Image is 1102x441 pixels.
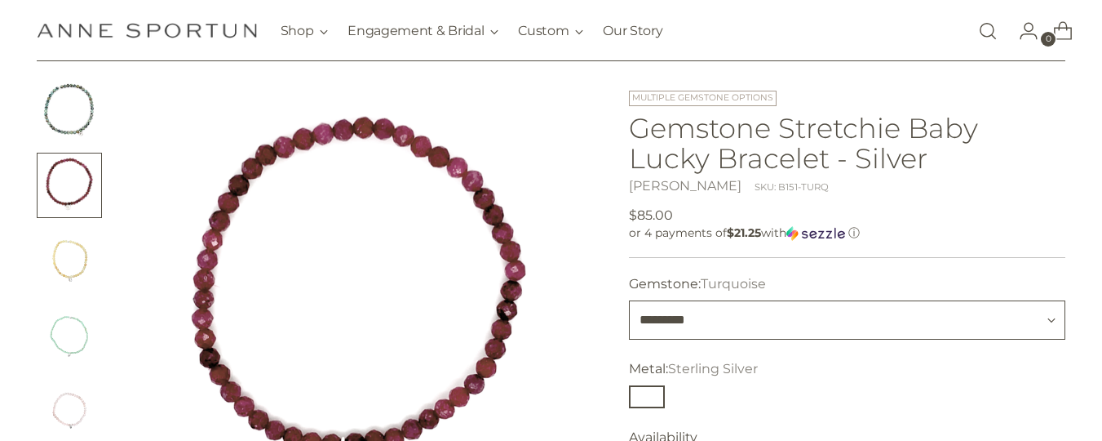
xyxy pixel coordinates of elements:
[629,274,766,294] label: Gemstone:
[347,13,498,49] button: Engagement & Bridal
[727,225,761,240] span: $21.25
[37,153,102,218] button: Change image to image 2
[629,113,1066,173] h1: Gemstone Stretchie Baby Lucky Bracelet - Silver
[629,225,1066,241] div: or 4 payments of with
[971,15,1004,47] a: Open search modal
[786,226,845,241] img: Sezzle
[37,23,257,38] a: Anne Sportun Fine Jewellery
[1041,32,1056,47] span: 0
[755,180,829,194] div: SKU: B151-TURQ
[37,78,102,143] button: Change image to image 1
[629,225,1066,241] div: or 4 payments of$21.25withSezzle Click to learn more about Sezzle
[1006,15,1038,47] a: Go to the account page
[629,178,741,194] a: [PERSON_NAME]
[668,361,758,376] span: Sterling Silver
[1040,15,1073,47] a: Open cart modal
[37,228,102,293] button: Change image to image 3
[603,13,662,49] a: Our Story
[629,359,758,379] label: Metal:
[701,276,766,292] span: Turquoise
[629,206,673,225] span: $85.00
[37,303,102,368] button: Change image to image 4
[629,385,665,408] button: Sterling Silver
[281,13,329,49] button: Shop
[518,13,583,49] button: Custom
